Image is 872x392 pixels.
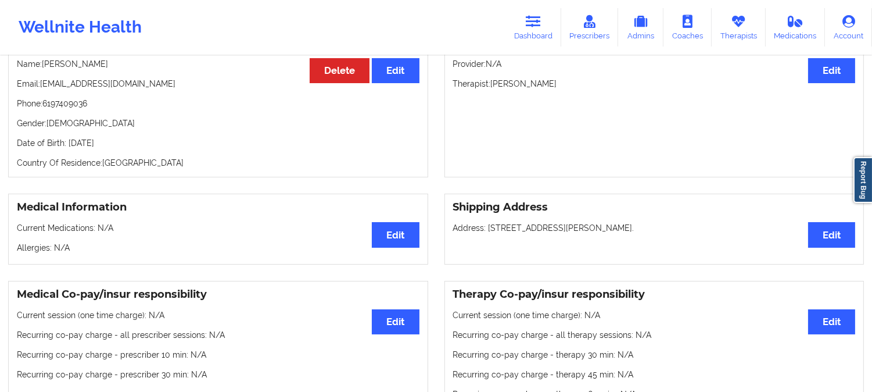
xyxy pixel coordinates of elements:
p: Date of Birth: [DATE] [17,137,419,149]
a: Admins [618,8,663,47]
a: Dashboard [505,8,561,47]
button: Edit [808,58,855,83]
p: Email: [EMAIL_ADDRESS][DOMAIN_NAME] [17,78,419,90]
h3: Therapy Co-pay/insur responsibility [453,288,856,301]
button: Edit [808,309,855,334]
a: Medications [766,8,826,47]
p: Name: [PERSON_NAME] [17,58,419,70]
h3: Shipping Address [453,201,856,214]
p: Phone: 6197409036 [17,98,419,109]
button: Edit [372,309,419,334]
a: Prescribers [561,8,619,47]
a: Account [825,8,872,47]
p: Current session (one time charge): N/A [17,309,419,321]
button: Edit [372,58,419,83]
p: Recurring co-pay charge - prescriber 10 min : N/A [17,349,419,361]
a: Report Bug [853,157,872,203]
h3: Medical Co-pay/insur responsibility [17,288,419,301]
p: Recurring co-pay charge - all therapy sessions : N/A [453,329,856,341]
p: Country Of Residence: [GEOGRAPHIC_DATA] [17,157,419,169]
p: Allergies: N/A [17,242,419,254]
p: Gender: [DEMOGRAPHIC_DATA] [17,117,419,129]
p: Recurring co-pay charge - prescriber 30 min : N/A [17,369,419,380]
p: Address: [STREET_ADDRESS][PERSON_NAME]. [453,222,856,234]
h3: Medical Information [17,201,419,214]
p: Current session (one time charge): N/A [453,309,856,321]
p: Current Medications: N/A [17,222,419,234]
button: Delete [310,58,369,83]
button: Edit [372,222,419,247]
p: Recurring co-pay charge - all prescriber sessions : N/A [17,329,419,341]
p: Provider: N/A [453,58,856,70]
a: Therapists [712,8,766,47]
p: Recurring co-pay charge - therapy 45 min : N/A [453,369,856,380]
button: Edit [808,222,855,247]
p: Therapist: [PERSON_NAME] [453,78,856,90]
p: Recurring co-pay charge - therapy 30 min : N/A [453,349,856,361]
a: Coaches [663,8,712,47]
